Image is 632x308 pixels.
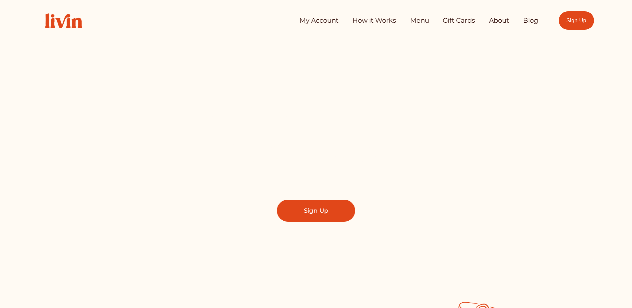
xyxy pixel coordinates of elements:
[173,93,459,126] span: Take Back Your Evenings
[523,14,538,27] a: Blog
[410,14,429,27] a: Menu
[277,200,355,222] a: Sign Up
[38,6,89,35] img: Livin
[443,14,475,27] a: Gift Cards
[559,11,594,30] a: Sign Up
[489,14,509,27] a: About
[352,14,396,27] a: How it Works
[205,136,427,165] span: Find a local chef who prepares customized, healthy meals in your kitchen
[300,14,338,27] a: My Account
